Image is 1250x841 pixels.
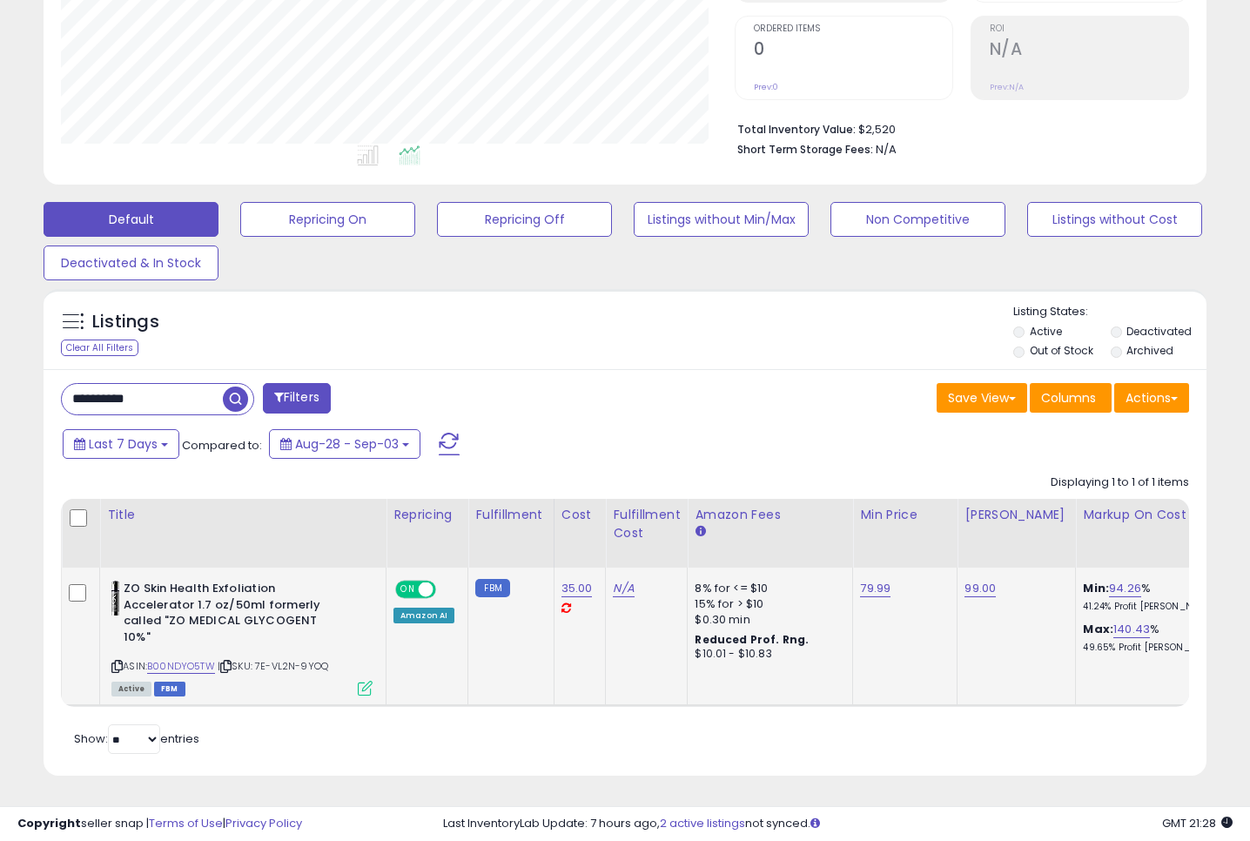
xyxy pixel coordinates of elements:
[182,437,262,454] span: Compared to:
[475,506,546,524] div: Fulfillment
[561,506,599,524] div: Cost
[1126,343,1173,358] label: Archived
[397,582,419,597] span: ON
[149,815,223,831] a: Terms of Use
[1030,383,1112,413] button: Columns
[225,815,302,831] a: Privacy Policy
[295,435,399,453] span: Aug-28 - Sep-03
[830,202,1005,237] button: Non Competitive
[1030,324,1062,339] label: Active
[990,24,1188,34] span: ROI
[737,122,856,137] b: Total Inventory Value:
[990,82,1024,92] small: Prev: N/A
[754,82,778,92] small: Prev: 0
[754,24,952,34] span: Ordered Items
[44,202,218,237] button: Default
[1109,580,1141,597] a: 94.26
[437,202,612,237] button: Repricing Off
[695,632,809,647] b: Reduced Prof. Rng.
[1051,474,1189,491] div: Displaying 1 to 1 of 1 items
[111,581,119,616] img: 21W3XzLAwEL._SL40_.jpg
[754,39,952,63] h2: 0
[263,383,331,414] button: Filters
[475,579,509,597] small: FBM
[1083,642,1227,654] p: 49.65% Profit [PERSON_NAME]
[937,383,1027,413] button: Save View
[1027,202,1202,237] button: Listings without Cost
[111,682,151,696] span: All listings currently available for purchase on Amazon
[1083,581,1227,613] div: %
[964,580,996,597] a: 99.00
[695,596,839,612] div: 15% for > $10
[124,581,335,649] b: ZO Skin Health Exfoliation Accelerator 1.7 oz/50ml formerly called "ZO MEDICAL GLYCOGENT 10%"
[561,580,593,597] a: 35.00
[990,39,1188,63] h2: N/A
[1113,621,1150,638] a: 140.43
[660,815,745,831] a: 2 active listings
[876,141,897,158] span: N/A
[269,429,420,459] button: Aug-28 - Sep-03
[634,202,809,237] button: Listings without Min/Max
[695,581,839,596] div: 8% for <= $10
[613,506,680,542] div: Fulfillment Cost
[860,506,950,524] div: Min Price
[1083,506,1233,524] div: Markup on Cost
[111,581,373,694] div: ASIN:
[92,310,159,334] h5: Listings
[1083,580,1109,596] b: Min:
[1013,304,1206,320] p: Listing States:
[1126,324,1192,339] label: Deactivated
[433,582,461,597] span: OFF
[17,816,302,832] div: seller snap | |
[1076,499,1241,568] th: The percentage added to the cost of goods (COGS) that forms the calculator for Min & Max prices.
[74,730,199,747] span: Show: entries
[89,435,158,453] span: Last 7 Days
[1083,621,1113,637] b: Max:
[695,524,705,540] small: Amazon Fees.
[695,612,839,628] div: $0.30 min
[1083,622,1227,654] div: %
[964,506,1068,524] div: [PERSON_NAME]
[61,340,138,356] div: Clear All Filters
[63,429,179,459] button: Last 7 Days
[737,118,1177,138] li: $2,520
[1083,601,1227,613] p: 41.24% Profit [PERSON_NAME]
[107,506,379,524] div: Title
[695,506,845,524] div: Amazon Fees
[44,246,218,280] button: Deactivated & In Stock
[1041,389,1096,407] span: Columns
[1030,343,1093,358] label: Out of Stock
[737,142,873,157] b: Short Term Storage Fees:
[443,816,1233,832] div: Last InventoryLab Update: 7 hours ago, not synced.
[393,506,460,524] div: Repricing
[613,580,634,597] a: N/A
[695,647,839,662] div: $10.01 - $10.83
[860,580,890,597] a: 79.99
[240,202,415,237] button: Repricing On
[17,815,81,831] strong: Copyright
[147,659,215,674] a: B00NDYO5TW
[154,682,185,696] span: FBM
[1114,383,1189,413] button: Actions
[393,608,454,623] div: Amazon AI
[218,659,328,673] span: | SKU: 7E-VL2N-9YOQ
[1162,815,1233,831] span: 2025-09-11 21:28 GMT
